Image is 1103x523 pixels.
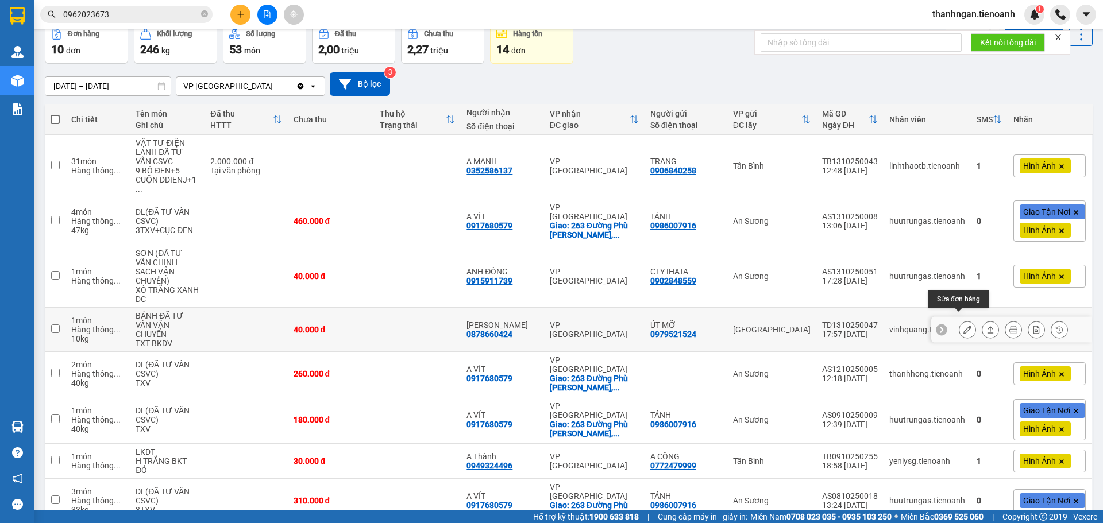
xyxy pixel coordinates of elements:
div: Giao: 263 Đường Phù Đổng Thiên Vương, Phường 8, Đà Lạt, Lâm Đồng [550,501,639,519]
span: 2,00 [318,42,340,56]
img: phone-icon [1055,9,1066,20]
svg: open [308,82,318,91]
strong: 0708 023 035 - 0935 103 250 [786,512,892,521]
span: Miền Nam [750,510,892,523]
div: Hàng thông thường [71,276,124,285]
div: 33 kg [71,505,124,514]
img: solution-icon [11,103,24,115]
div: Ngày ĐH [822,121,869,130]
img: warehouse-icon [11,75,24,87]
div: Thu hộ [380,109,446,118]
div: Hàng thông thường [71,461,124,470]
div: huutrungas.tienoanh [889,496,965,505]
button: caret-down [1076,5,1096,25]
sup: 3 [384,67,396,78]
div: 0 [977,369,1002,378]
div: 0917680579 [466,420,512,429]
div: TXV [136,424,199,433]
div: VP [GEOGRAPHIC_DATA] [550,320,639,339]
span: Gửi: [56,6,168,31]
div: Đã thu [335,30,356,38]
div: CTY IHATA [650,267,722,276]
div: 0902848559 [650,276,696,285]
input: Tìm tên, số ĐT hoặc mã đơn [63,8,199,21]
div: 13:24 [DATE] [822,501,878,510]
div: Số điện thoại [650,121,722,130]
span: 2,27 [407,42,429,56]
div: huutrungas.tienoanh [889,272,965,281]
th: Toggle SortBy [374,104,461,135]
div: ANH ĐÔNG [466,267,538,276]
div: XÔ TRẮNG XANH DC [136,285,199,304]
span: ... [114,369,121,378]
span: | [647,510,649,523]
div: Hàng thông thường [71,166,124,175]
div: 0949324496 [466,461,512,470]
div: TD1310250047 [822,320,878,330]
strong: Nhận: [17,83,145,145]
div: AS1310250008 [822,212,878,221]
img: warehouse-icon [11,421,24,433]
span: Hình Ảnh [1023,369,1056,379]
span: triệu [430,46,448,55]
div: VP [GEOGRAPHIC_DATA] [550,482,639,501]
div: VP [GEOGRAPHIC_DATA] [550,157,639,175]
div: Tên món [136,109,199,118]
div: ÚT MỠ [650,320,722,330]
span: ... [114,276,121,285]
sup: 1 [1036,5,1044,13]
div: 12:18 [DATE] [822,374,878,383]
span: Giao Tận Nơi [1023,405,1070,416]
button: Đơn hàng10đơn [45,22,128,64]
span: ... [114,496,121,505]
img: icon-new-feature [1029,9,1040,20]
div: 260.000 đ [294,369,369,378]
div: 30.000 đ [294,456,369,466]
div: 2 món [71,360,124,369]
div: Hàng thông thường [71,325,124,334]
span: món [244,46,260,55]
div: TÁNH [650,491,722,501]
div: VP [GEOGRAPHIC_DATA] [550,452,639,470]
div: AS1310250051 [822,267,878,276]
div: 0917680579 [466,501,512,510]
div: TRANG [650,157,722,166]
div: Người nhận [466,108,538,117]
div: Số điện thoại [466,122,538,131]
div: Hàng thông thường [71,369,124,378]
span: đơn [511,46,526,55]
button: Kết nối tổng đài [971,33,1045,52]
span: question-circle [12,447,23,458]
span: ... [613,429,620,438]
span: ... [613,383,620,392]
div: 1 món [71,406,124,415]
span: Kết nối tổng đài [980,36,1036,49]
div: 47 kg [71,226,124,235]
span: caret-down [1081,9,1092,20]
div: TXT BKDV [136,339,199,348]
span: kg [161,46,170,55]
div: 1 [977,161,1002,171]
div: 1 [977,272,1002,281]
div: Hàng thông thường [71,216,124,226]
div: 0 [977,216,1002,226]
button: Bộ lọc [330,72,390,96]
div: VP nhận [550,109,630,118]
div: 18:58 [DATE] [822,461,878,470]
div: VP gửi [733,109,801,118]
th: Toggle SortBy [205,104,287,135]
span: Cung cấp máy in - giấy in: [658,510,747,523]
span: ... [114,216,121,226]
div: 0917680579 [466,374,512,383]
div: 40.000 đ [294,272,369,281]
svg: Clear value [296,82,305,91]
div: 310.000 đ [294,496,369,505]
div: Tân Bình [733,456,811,466]
span: VPĐL1410250003 - [56,45,143,76]
span: search [48,10,56,18]
div: Chi tiết [71,115,124,124]
div: Trạng thái [380,121,446,130]
span: thanhngan.tienoanh [923,7,1024,21]
div: An Sương [733,415,811,424]
div: 17:57 [DATE] [822,330,878,339]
